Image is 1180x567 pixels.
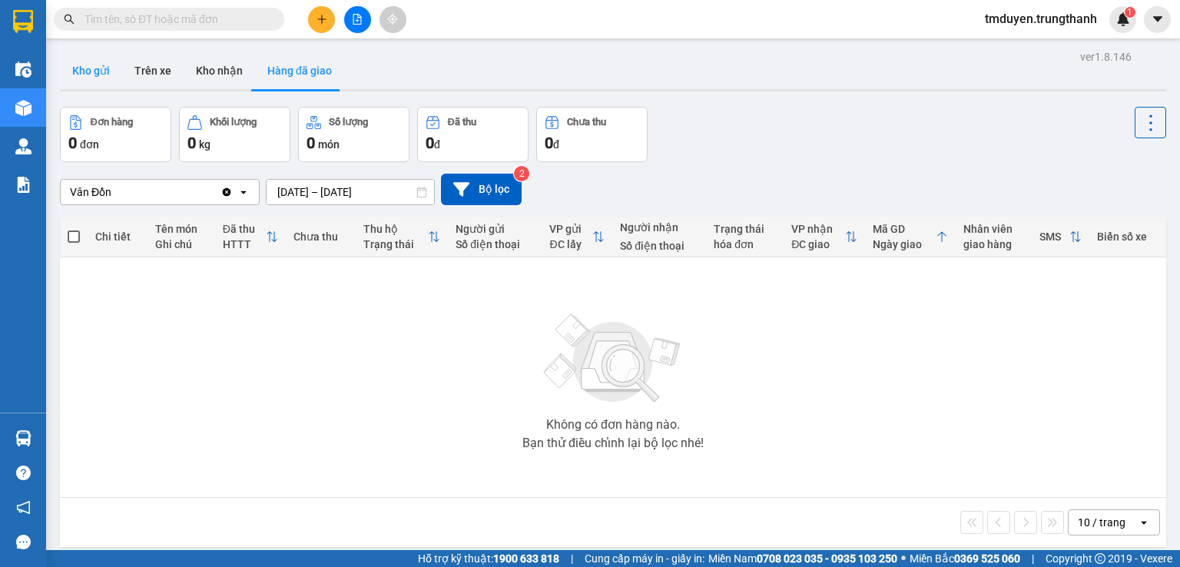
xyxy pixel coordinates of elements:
[352,14,363,25] span: file-add
[708,550,897,567] span: Miền Nam
[963,238,1024,250] div: giao hàng
[865,217,956,257] th: Toggle SortBy
[456,223,534,235] div: Người gửi
[1032,550,1034,567] span: |
[1080,48,1132,65] div: ver 1.8.146
[536,305,690,413] img: svg+xml;base64,PHN2ZyBjbGFzcz0ibGlzdC1wbHVnX19zdmciIHhtbG5zPSJodHRwOi8vd3d3LnczLm9yZy8yMDAwL3N2Zy...
[15,61,31,78] img: warehouse-icon
[910,550,1020,567] span: Miền Bắc
[199,138,210,151] span: kg
[585,550,704,567] span: Cung cấp máy in - giấy in:
[16,500,31,515] span: notification
[307,134,315,152] span: 0
[426,134,434,152] span: 0
[70,184,111,200] div: Vân Đồn
[1127,7,1132,18] span: 1
[223,238,266,250] div: HTTT
[1116,12,1130,26] img: icon-new-feature
[418,550,559,567] span: Hỗ trợ kỹ thuật:
[963,223,1024,235] div: Nhân viên
[901,555,906,562] span: ⚪️
[417,107,529,162] button: Đã thu0đ
[1144,6,1171,33] button: caret-down
[13,10,33,33] img: logo-vxr
[344,6,371,33] button: file-add
[542,217,612,257] th: Toggle SortBy
[546,419,680,431] div: Không có đơn hàng nào.
[318,138,340,151] span: món
[68,134,77,152] span: 0
[220,186,233,198] svg: Clear value
[620,221,698,234] div: Người nhận
[210,117,257,128] div: Khối lượng
[714,238,776,250] div: hóa đơn
[15,138,31,154] img: warehouse-icon
[113,184,114,200] input: Selected Vân Đồn.
[536,107,648,162] button: Chưa thu0đ
[620,240,698,252] div: Số điện thoại
[15,430,31,446] img: warehouse-icon
[1039,230,1069,243] div: SMS
[567,117,606,128] div: Chưa thu
[187,134,196,152] span: 0
[954,552,1020,565] strong: 0369 525 060
[85,11,266,28] input: Tìm tên, số ĐT hoặc mã đơn
[571,550,573,567] span: |
[60,52,122,89] button: Kho gửi
[308,6,335,33] button: plus
[545,134,553,152] span: 0
[1125,7,1135,18] sup: 1
[784,217,865,257] th: Toggle SortBy
[122,52,184,89] button: Trên xe
[757,552,897,565] strong: 0708 023 035 - 0935 103 250
[329,117,368,128] div: Số lượng
[223,223,266,235] div: Đã thu
[387,14,398,25] span: aim
[380,6,406,33] button: aim
[873,238,936,250] div: Ngày giao
[1138,516,1150,529] svg: open
[714,223,776,235] div: Trạng thái
[873,223,936,235] div: Mã GD
[1097,230,1158,243] div: Biển số xe
[1032,217,1089,257] th: Toggle SortBy
[267,180,434,204] input: Select a date range.
[493,552,559,565] strong: 1900 633 818
[514,166,529,181] sup: 2
[363,238,428,250] div: Trạng thái
[791,223,845,235] div: VP nhận
[237,186,250,198] svg: open
[1151,12,1165,26] span: caret-down
[215,217,286,257] th: Toggle SortBy
[791,238,845,250] div: ĐC giao
[522,437,704,449] div: Bạn thử điều chỉnh lại bộ lọc nhé!
[179,107,290,162] button: Khối lượng0kg
[441,174,522,205] button: Bộ lọc
[456,238,534,250] div: Số điện thoại
[549,223,592,235] div: VP gửi
[15,177,31,193] img: solution-icon
[184,52,255,89] button: Kho nhận
[434,138,440,151] span: đ
[60,107,171,162] button: Đơn hàng0đơn
[293,230,349,243] div: Chưa thu
[16,466,31,480] span: question-circle
[1095,553,1105,564] span: copyright
[80,138,99,151] span: đơn
[973,9,1109,28] span: tmduyen.trungthanh
[15,100,31,116] img: warehouse-icon
[356,217,448,257] th: Toggle SortBy
[16,535,31,549] span: message
[155,238,207,250] div: Ghi chú
[448,117,476,128] div: Đã thu
[317,14,327,25] span: plus
[155,223,207,235] div: Tên món
[255,52,344,89] button: Hàng đã giao
[549,238,592,250] div: ĐC lấy
[363,223,428,235] div: Thu hộ
[553,138,559,151] span: đ
[95,230,140,243] div: Chi tiết
[1078,515,1125,530] div: 10 / trang
[298,107,409,162] button: Số lượng0món
[91,117,133,128] div: Đơn hàng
